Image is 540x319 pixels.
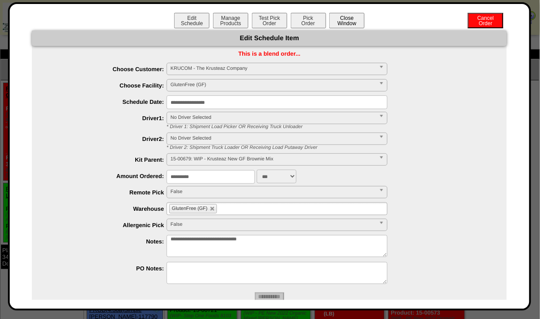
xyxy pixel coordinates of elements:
label: Schedule Date: [49,99,167,105]
button: EditSchedule [174,13,209,28]
label: Notes: [49,238,167,245]
span: GlutenFree (GF) [171,80,376,90]
button: CancelOrder [468,13,503,28]
label: Allergenic Pick [49,222,167,228]
label: Driver2: [49,136,167,142]
label: PO Notes: [49,265,167,272]
label: Driver1: [49,115,167,122]
button: ManageProducts [213,13,248,28]
span: False [171,219,376,230]
span: No Driver Selected [171,133,376,144]
span: False [171,186,376,197]
label: Amount Ordered: [49,173,167,179]
div: * Driver 2: Shipment Truck Loader OR Receiving Load Putaway Driver [160,145,507,150]
button: CloseWindow [329,13,365,28]
label: Kit Parent: [49,156,167,163]
button: PickOrder [291,13,326,28]
span: No Driver Selected [171,112,376,123]
a: CloseWindow [328,20,365,27]
label: Remote Pick [49,189,167,196]
label: Choose Facility: [49,82,167,89]
span: GlutenFree (GF) [172,206,208,211]
label: Warehouse [49,205,167,212]
div: * Driver 1: Shipment Load Picker OR Receiving Truck Unloader [160,124,507,129]
label: Choose Customer: [49,66,167,72]
div: This is a blend order... [32,50,507,57]
span: 15-00679: WIP - Krusteaz New GF Brownie Mix [171,154,376,164]
button: Test PickOrder [252,13,287,28]
div: Edit Schedule Item [32,30,507,46]
span: KRUCOM - The Krusteaz Company [171,63,376,74]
